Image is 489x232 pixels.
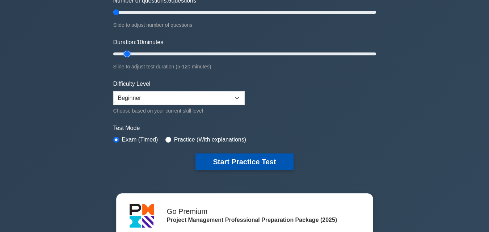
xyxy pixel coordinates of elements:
[113,21,376,29] div: Slide to adjust number of questions
[195,153,293,170] button: Start Practice Test
[113,80,151,88] label: Difficulty Level
[174,135,246,144] label: Practice (With explanations)
[136,39,143,45] span: 10
[113,62,376,71] div: Slide to adjust test duration (5-120 minutes)
[113,124,376,132] label: Test Mode
[122,135,158,144] label: Exam (Timed)
[113,38,164,47] label: Duration: minutes
[113,106,245,115] div: Choose based on your current skill level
